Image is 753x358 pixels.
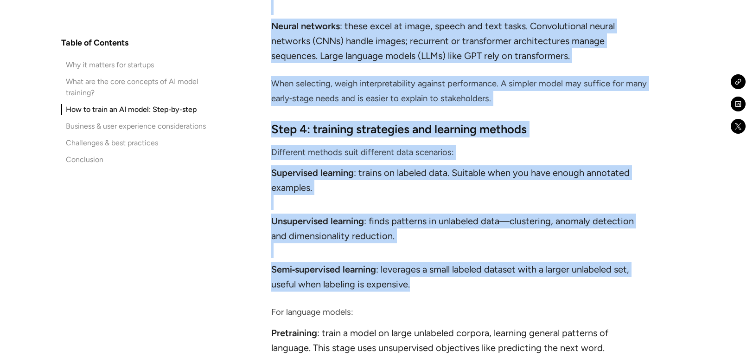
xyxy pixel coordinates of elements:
li: : leverages a small labeled dataset with a larger unlabeled set, useful when labeling is expensive. [271,262,649,292]
li: : trains on labeled data. Suitable when you have enough annotated examples. [271,165,649,210]
strong: Neural networks [271,20,340,32]
strong: Step 4: training strategies and learning methods [271,122,527,136]
div: What are the core concepts of AI model training? [66,76,208,98]
h4: Table of Contents [61,37,128,48]
p: Different methods suit different data scenarios: [271,145,649,160]
div: Why it matters for startups [66,59,154,71]
strong: Semi‑supervised learning [271,264,376,275]
a: Challenges & best practices [61,137,208,149]
a: Business & user experience considerations [61,121,208,132]
p: For language models: [271,305,649,319]
a: Conclusion [61,154,208,165]
strong: Supervised learning [271,167,354,178]
li: : these excel at image, speech and text tasks. Convolutional neural networks (CNNs) handle images... [271,19,649,63]
div: How to train an AI model: Step‑by‑step [66,104,197,115]
a: What are the core concepts of AI model training? [61,76,208,98]
li: : finds patterns in unlabeled data—clustering, anomaly detection and dimensionality reduction. [271,214,649,258]
strong: Unsupervised learning [271,215,364,227]
p: When selecting, weigh interpretability against performance. A simpler model may suffice for many ... [271,76,649,106]
a: Why it matters for startups [61,59,208,71]
div: Conclusion [66,154,103,165]
a: How to train an AI model: Step‑by‑step [61,104,208,115]
strong: Pretraining [271,327,317,338]
div: Business & user experience considerations [66,121,206,132]
div: Challenges & best practices [66,137,158,149]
